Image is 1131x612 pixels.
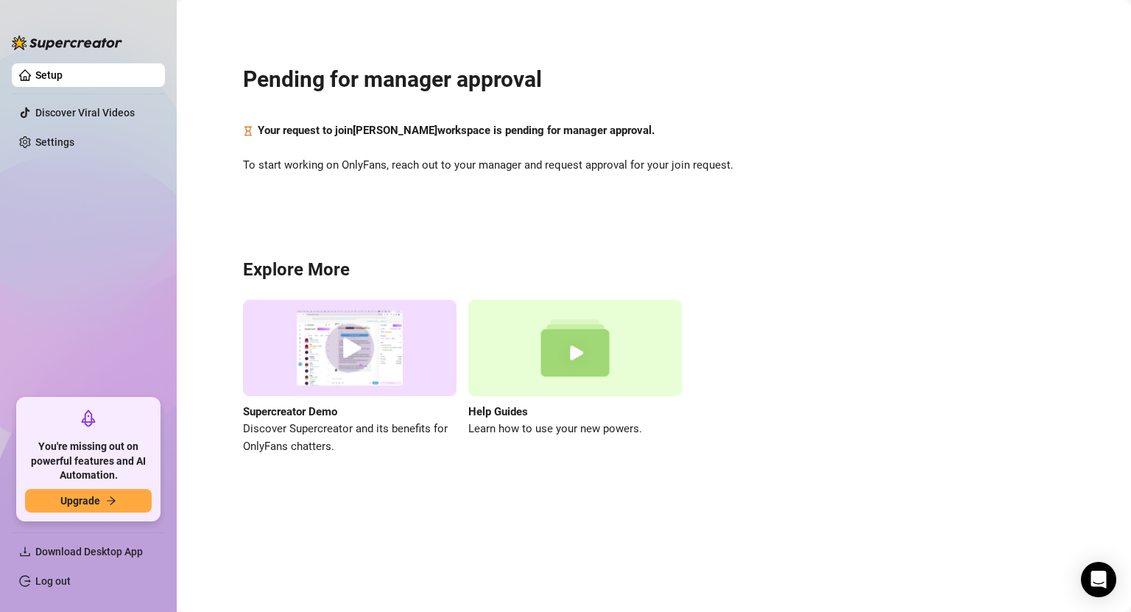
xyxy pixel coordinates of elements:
[243,300,457,455] a: Supercreator DemoDiscover Supercreator and its benefits for OnlyFans chatters.
[35,546,143,558] span: Download Desktop App
[12,35,122,50] img: logo-BBDzfeDw.svg
[468,300,682,455] a: Help GuidesLearn how to use your new powers.
[19,546,31,558] span: download
[1081,562,1116,597] div: Open Intercom Messenger
[243,405,337,418] strong: Supercreator Demo
[243,122,253,140] span: hourglass
[243,421,457,455] span: Discover Supercreator and its benefits for OnlyFans chatters.
[25,489,152,513] button: Upgradearrow-right
[468,405,528,418] strong: Help Guides
[35,69,63,81] a: Setup
[60,495,100,507] span: Upgrade
[80,409,97,427] span: rocket
[25,440,152,483] span: You're missing out on powerful features and AI Automation.
[35,107,135,119] a: Discover Viral Videos
[243,66,1065,94] h2: Pending for manager approval
[106,496,116,506] span: arrow-right
[35,575,71,587] a: Log out
[243,300,457,396] img: supercreator demo
[35,136,74,148] a: Settings
[468,300,682,396] img: help guides
[258,124,655,137] strong: Your request to join [PERSON_NAME] workspace is pending for manager approval.
[243,258,1065,282] h3: Explore More
[468,421,682,438] span: Learn how to use your new powers.
[243,157,1065,175] span: To start working on OnlyFans, reach out to your manager and request approval for your join request.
